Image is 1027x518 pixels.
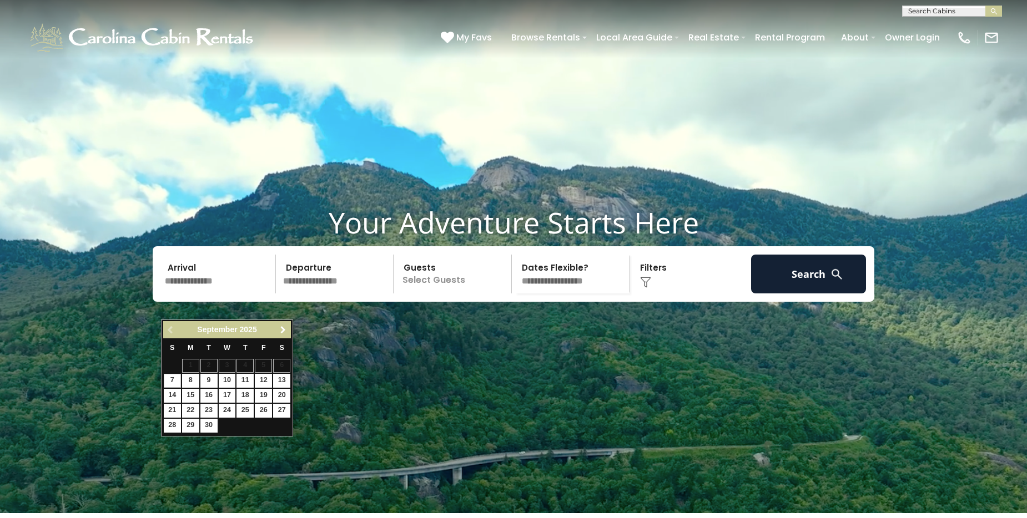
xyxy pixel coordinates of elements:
a: 15 [182,389,199,403]
a: 24 [219,404,236,418]
span: Thursday [243,344,248,352]
a: 11 [236,374,254,388]
a: Rental Program [749,28,830,47]
a: 20 [273,389,290,403]
img: search-regular-white.png [830,267,844,281]
p: Select Guests [397,255,511,293]
a: 28 [164,419,181,433]
a: 18 [236,389,254,403]
a: 7 [164,374,181,388]
h1: Your Adventure Starts Here [8,205,1019,240]
a: 8 [182,374,199,388]
a: Next [276,323,290,337]
span: Saturday [280,344,284,352]
a: 26 [255,404,272,418]
a: 9 [200,374,218,388]
img: phone-regular-white.png [956,30,972,45]
span: Sunday [170,344,174,352]
a: 14 [164,389,181,403]
a: My Favs [441,31,495,45]
a: 10 [219,374,236,388]
a: Owner Login [879,28,945,47]
a: 16 [200,389,218,403]
img: filter--v1.png [640,277,651,288]
span: 2025 [240,325,257,334]
a: 13 [273,374,290,388]
span: My Favs [456,31,492,44]
span: Monday [188,344,194,352]
a: 30 [200,419,218,433]
span: Wednesday [224,344,230,352]
a: 27 [273,404,290,418]
img: mail-regular-white.png [984,30,999,45]
a: 12 [255,374,272,388]
span: Friday [261,344,266,352]
span: September [197,325,237,334]
a: 21 [164,404,181,418]
span: Next [279,326,288,334]
a: 23 [200,404,218,418]
a: 17 [219,389,236,403]
a: 29 [182,419,199,433]
a: 22 [182,404,199,418]
a: 25 [236,404,254,418]
button: Search [751,255,866,293]
img: White-1-1-2.png [28,21,258,54]
a: 19 [255,389,272,403]
a: About [835,28,874,47]
a: Browse Rentals [506,28,586,47]
span: Tuesday [207,344,211,352]
a: Real Estate [683,28,744,47]
a: Local Area Guide [591,28,678,47]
